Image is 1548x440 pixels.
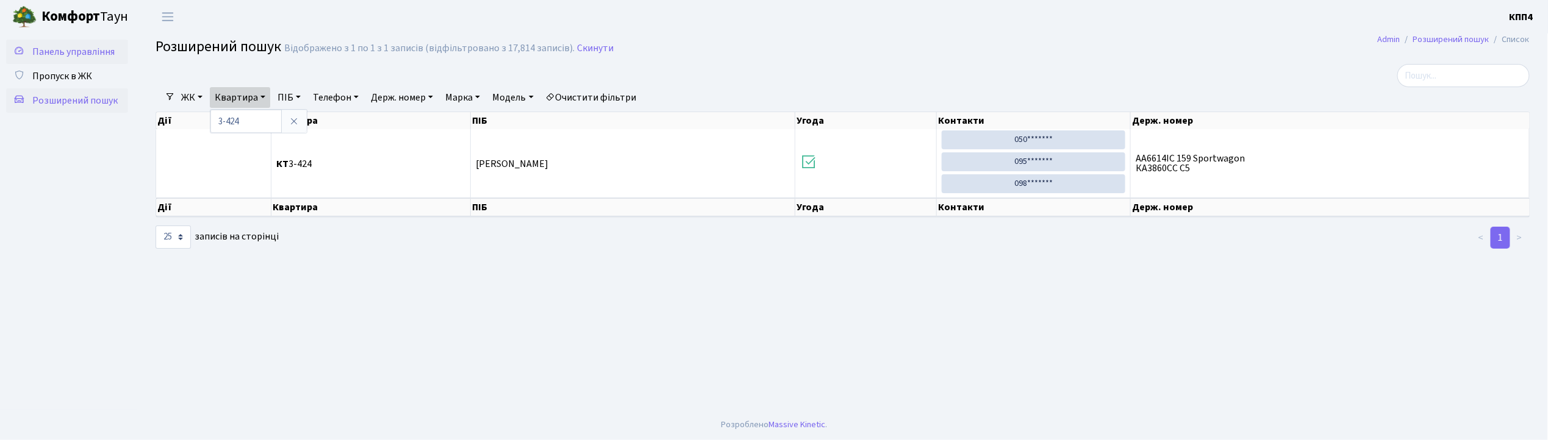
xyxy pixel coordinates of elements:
[41,7,100,26] b: Комфорт
[937,112,1131,129] th: Контакти
[1397,64,1530,87] input: Пошук...
[795,112,937,129] th: Угода
[1491,227,1510,249] a: 1
[769,418,825,431] a: Massive Kinetic
[6,88,128,113] a: Розширений пошук
[156,112,271,129] th: Дії
[176,87,207,108] a: ЖК
[152,7,183,27] button: Переключити навігацію
[271,198,471,216] th: Квартира
[12,5,37,29] img: logo.png
[32,94,118,107] span: Розширений пошук
[156,198,271,216] th: Дії
[476,157,548,171] span: [PERSON_NAME]
[1131,112,1530,129] th: Держ. номер
[366,87,438,108] a: Держ. номер
[1489,33,1530,46] li: Список
[487,87,538,108] a: Модель
[41,7,128,27] span: Таун
[6,40,128,64] a: Панель управління
[156,225,191,249] select: записів на сторінці
[440,87,485,108] a: Марка
[1360,27,1548,52] nav: breadcrumb
[284,43,575,54] div: Відображено з 1 по 1 з 1 записів (відфільтровано з 17,814 записів).
[795,198,937,216] th: Угода
[1136,154,1524,173] span: AA6614IC 159 Sportwagon КА3860СС C5
[156,36,281,57] span: Розширений пошук
[276,157,288,171] b: КТ
[32,69,92,83] span: Пропуск в ЖК
[1131,198,1530,216] th: Держ. номер
[541,87,642,108] a: Очистити фільтри
[32,45,115,59] span: Панель управління
[273,87,306,108] a: ПІБ
[1378,33,1400,46] a: Admin
[937,198,1131,216] th: Контакти
[210,87,270,108] a: Квартира
[276,159,465,169] span: 3-424
[471,112,795,129] th: ПІБ
[471,198,795,216] th: ПІБ
[6,64,128,88] a: Пропуск в ЖК
[1510,10,1533,24] a: КПП4
[271,112,471,129] th: Квартира
[577,43,614,54] a: Скинути
[1413,33,1489,46] a: Розширений пошук
[308,87,364,108] a: Телефон
[721,418,827,431] div: Розроблено .
[156,225,279,249] label: записів на сторінці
